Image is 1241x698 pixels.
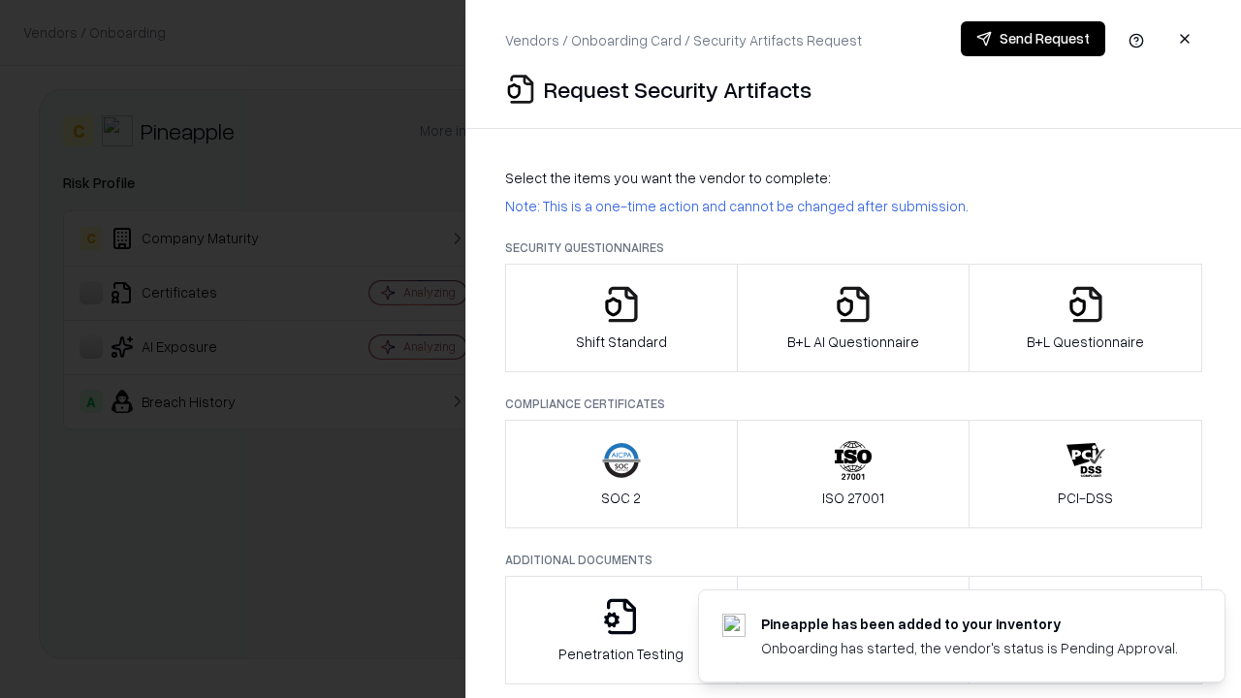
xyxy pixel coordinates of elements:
p: Request Security Artifacts [544,74,811,105]
p: Security Questionnaires [505,239,1202,256]
p: B+L AI Questionnaire [787,332,919,352]
p: Additional Documents [505,552,1202,568]
div: Onboarding has started, the vendor's status is Pending Approval. [761,638,1178,658]
p: B+L Questionnaire [1027,332,1144,352]
p: Select the items you want the vendor to complete: [505,168,1202,188]
button: Data Processing Agreement [969,576,1202,684]
img: pineappleenergy.com [722,614,746,637]
button: B+L AI Questionnaire [737,264,971,372]
p: SOC 2 [601,488,641,508]
div: Pineapple has been added to your inventory [761,614,1178,634]
p: Compliance Certificates [505,396,1202,412]
p: Note: This is a one-time action and cannot be changed after submission. [505,196,1202,216]
button: Send Request [961,21,1105,56]
button: ISO 27001 [737,420,971,528]
p: PCI-DSS [1058,488,1113,508]
button: B+L Questionnaire [969,264,1202,372]
p: ISO 27001 [822,488,884,508]
button: SOC 2 [505,420,738,528]
button: Privacy Policy [737,576,971,684]
button: Shift Standard [505,264,738,372]
p: Shift Standard [576,332,667,352]
button: PCI-DSS [969,420,1202,528]
p: Penetration Testing [558,644,684,664]
p: Vendors / Onboarding Card / Security Artifacts Request [505,30,862,50]
button: Penetration Testing [505,576,738,684]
